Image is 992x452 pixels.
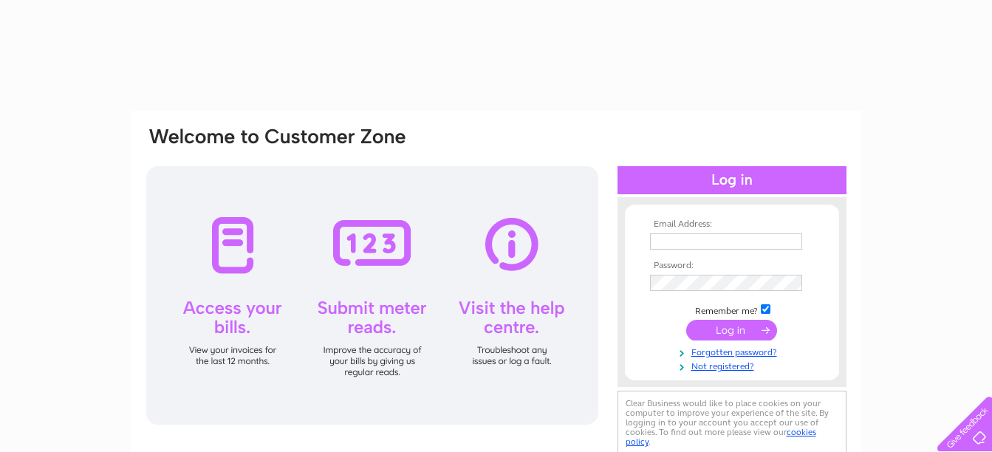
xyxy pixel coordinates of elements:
[686,320,777,340] input: Submit
[650,358,818,372] a: Not registered?
[650,344,818,358] a: Forgotten password?
[646,302,818,317] td: Remember me?
[646,261,818,271] th: Password:
[646,219,818,230] th: Email Address:
[626,427,816,447] a: cookies policy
